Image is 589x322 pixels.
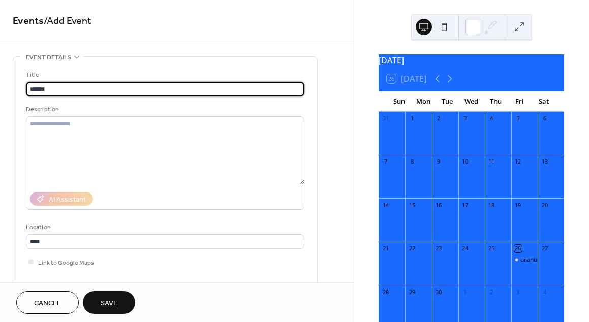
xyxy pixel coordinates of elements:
div: 23 [435,245,443,252]
div: [DATE] [379,54,564,67]
div: 22 [408,245,416,252]
div: 28 [382,288,389,296]
div: Tue [435,91,459,112]
div: 5 [514,115,522,122]
div: Sun [387,91,411,112]
div: 27 [541,245,548,252]
span: Link to Google Maps [38,257,94,268]
div: Wed [459,91,484,112]
span: Cancel [34,298,61,309]
div: 15 [408,201,416,209]
div: 6 [541,115,548,122]
div: 2 [488,288,495,296]
div: Sat [532,91,556,112]
div: 18 [488,201,495,209]
span: Event details [26,52,71,63]
div: Event color [26,279,102,290]
div: 2 [435,115,443,122]
div: 25 [488,245,495,252]
div: 8 [408,158,416,166]
div: 4 [541,288,548,296]
div: 1 [408,115,416,122]
div: 7 [382,158,389,166]
span: Save [101,298,117,309]
div: 30 [435,288,443,296]
div: 4 [488,115,495,122]
a: Events [13,11,44,31]
div: Title [26,70,302,80]
div: 14 [382,201,389,209]
div: 16 [435,201,443,209]
div: 19 [514,201,522,209]
div: Location [26,222,302,233]
div: 3 [514,288,522,296]
div: 12 [514,158,522,166]
div: Description [26,104,302,115]
div: 21 [382,245,389,252]
div: 29 [408,288,416,296]
div: 13 [541,158,548,166]
div: uranus [520,255,540,264]
div: 10 [461,158,469,166]
div: Fri [508,91,532,112]
div: 31 [382,115,389,122]
div: 24 [461,245,469,252]
div: 1 [461,288,469,296]
div: 9 [435,158,443,166]
div: Thu [483,91,508,112]
span: / Add Event [44,11,91,31]
button: Cancel [16,291,79,314]
div: Mon [411,91,436,112]
div: 20 [541,201,548,209]
div: 17 [461,201,469,209]
div: 26 [514,245,522,252]
button: Save [83,291,135,314]
div: 3 [461,115,469,122]
div: uranus [511,255,538,264]
div: 11 [488,158,495,166]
